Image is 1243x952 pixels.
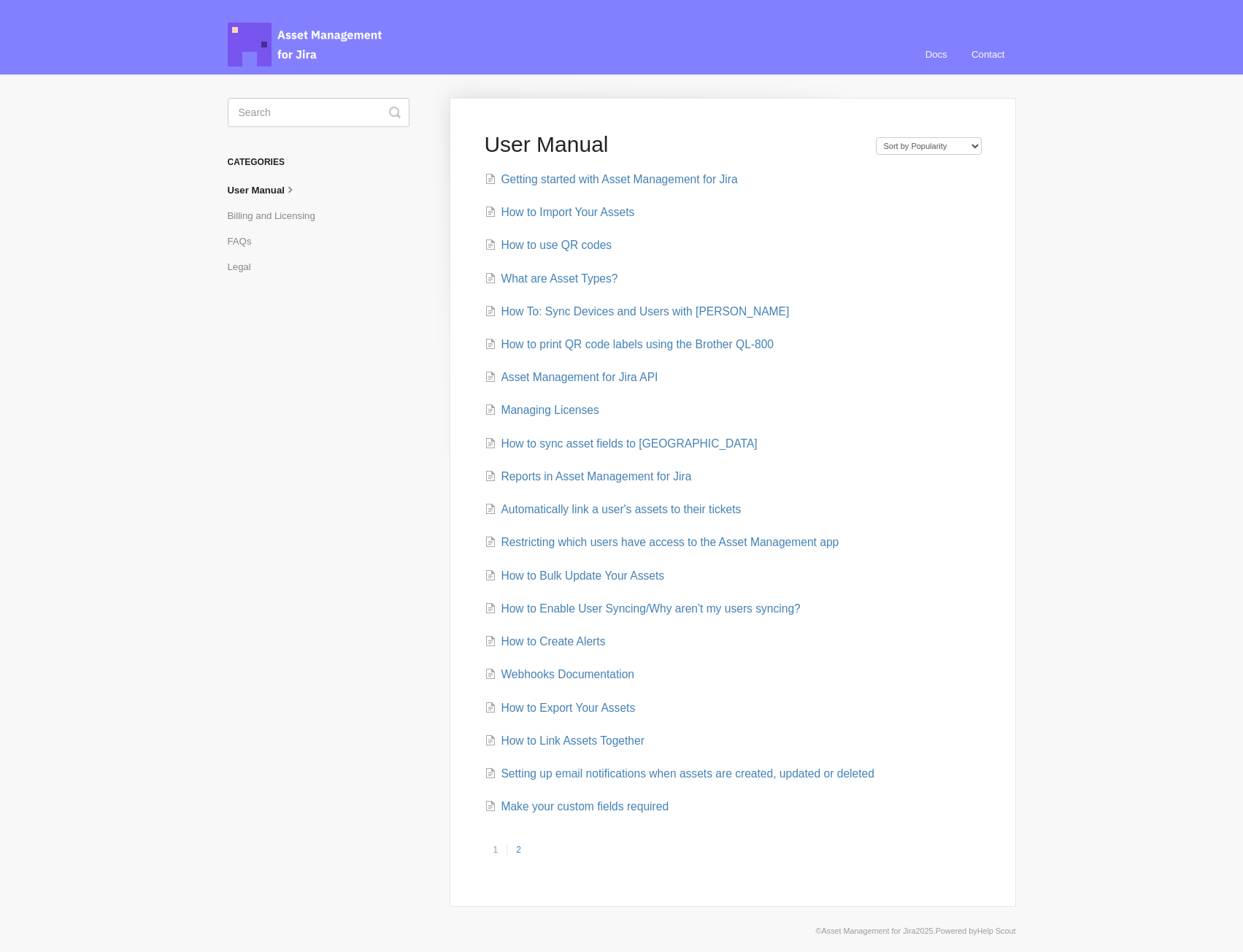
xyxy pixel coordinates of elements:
[501,437,766,450] span: How to sync asset fields to [GEOGRAPHIC_DATA]
[485,701,643,715] a: How to Export Your Assets
[228,204,332,227] a: Billing and Licensing
[876,137,982,155] select: Page reloads on selection
[485,205,643,219] a: How to Import Your Assets
[501,569,674,583] span: How to Bulk Update Your Assets
[485,535,859,549] a: Restricting which users have access to the Asset Management app
[958,35,1016,74] a: Contact
[975,926,1016,935] a: Help Scout
[485,370,667,384] a: Asset Management for Jira API
[228,98,409,127] input: Search
[485,602,819,615] a: How to Enable User Syncing/Why aren't my users syncing?
[485,734,654,748] a: How to Link Assets Together
[501,701,643,715] span: How to Export Your Assets
[485,272,623,285] a: What are Asset Types?
[501,337,789,351] span: How to print QR code labels using the Brother QL-800
[501,634,612,648] span: How to Create Alerts
[809,926,909,935] a: Asset Management for Jira
[501,602,819,615] span: How to Enable User Syncing/Why aren't my users syncing?
[505,843,528,856] a: 2
[485,304,801,318] a: How To: Sync Devices and Users with [PERSON_NAME]
[228,23,384,66] span: Asset Management for Jira Docs
[228,229,263,253] a: FAQs
[485,767,900,780] a: Setting up email notifications when assets are created, updated or deleted
[485,799,682,813] a: Make your custom fields required
[485,337,789,351] a: How to print QR code labels using the Brother QL-800
[228,924,1016,937] p: © 2025.
[931,926,1016,935] span: Powered by
[228,178,311,201] a: User Manual
[485,634,612,648] a: How to Create Alerts
[501,502,758,516] span: Automatically link a user's assets to their tickets
[484,131,861,158] h1: User Manual
[485,238,615,252] a: How to use QR codes
[501,172,755,186] span: Getting started with Asset Management for Jira
[501,205,643,219] span: How to Import Your Assets
[501,304,801,318] span: How To: Sync Devices and Users with [PERSON_NAME]
[228,255,263,278] a: Legal
[501,799,682,813] span: Make your custom fields required
[501,667,641,681] span: Webhooks Documentation
[228,149,409,175] h3: Categories
[501,469,703,483] span: Reports in Asset Management for Jira
[485,469,703,483] a: Reports in Asset Management for Jira
[485,403,605,417] a: Managing Licenses
[485,667,641,681] a: Webhooks Documentation
[501,734,654,748] span: How to Link Assets Together
[501,767,900,780] span: Setting up email notifications when assets are created, updated or deleted
[501,238,615,252] span: How to use QR codes
[485,502,758,516] a: Automatically link a user's assets to their tickets
[485,437,766,450] a: How to sync asset fields to [GEOGRAPHIC_DATA]
[501,403,605,417] span: Managing Licenses
[910,35,956,74] a: Docs
[485,172,755,186] a: Getting started with Asset Management for Jira
[501,535,859,549] span: Restricting which users have access to the Asset Management app
[501,370,667,384] span: Asset Management for Jira API
[484,843,505,856] a: 1
[501,272,623,285] span: What are Asset Types?
[485,569,674,583] a: How to Bulk Update Your Assets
